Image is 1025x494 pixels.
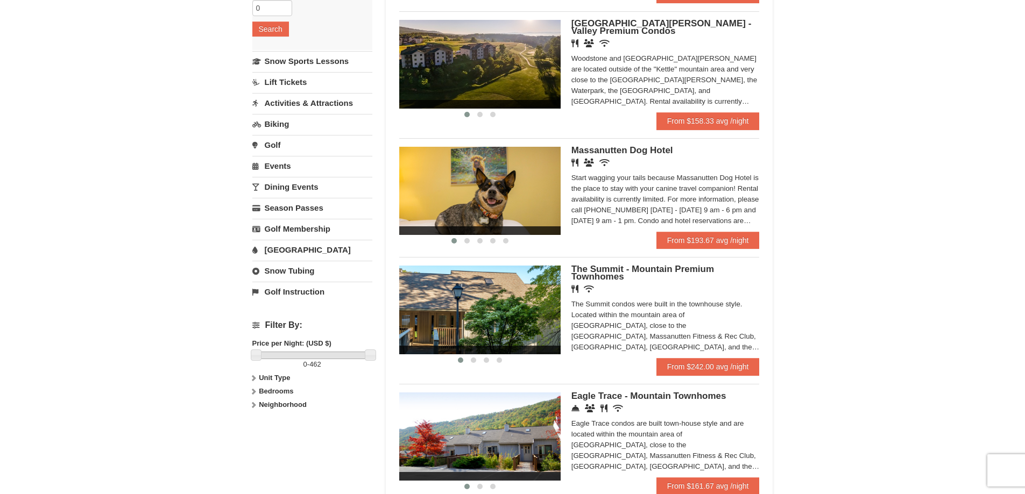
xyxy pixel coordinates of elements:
[613,404,623,412] i: Wireless Internet (free)
[571,391,726,401] span: Eagle Trace - Mountain Townhomes
[309,360,321,368] span: 462
[252,156,372,176] a: Events
[252,114,372,134] a: Biking
[584,285,594,293] i: Wireless Internet (free)
[252,135,372,155] a: Golf
[259,387,293,395] strong: Bedrooms
[600,404,607,412] i: Restaurant
[252,219,372,239] a: Golf Membership
[252,177,372,197] a: Dining Events
[252,320,372,330] h4: Filter By:
[599,39,610,47] i: Wireless Internet (free)
[252,359,372,370] label: -
[656,232,760,249] a: From $193.67 avg /night
[252,339,331,347] strong: Price per Night: (USD $)
[571,159,578,167] i: Restaurant
[571,418,760,472] div: Eagle Trace condos are built town-house style and are located within the mountain area of [GEOGRA...
[252,51,372,71] a: Snow Sports Lessons
[571,53,760,107] div: Woodstone and [GEOGRAPHIC_DATA][PERSON_NAME] are located outside of the "Kettle" mountain area an...
[571,145,673,155] span: Massanutten Dog Hotel
[571,404,579,412] i: Concierge Desk
[584,39,594,47] i: Banquet Facilities
[571,285,578,293] i: Restaurant
[571,264,714,282] span: The Summit - Mountain Premium Townhomes
[571,39,578,47] i: Restaurant
[259,400,307,409] strong: Neighborhood
[303,360,307,368] span: 0
[585,404,595,412] i: Conference Facilities
[656,358,760,375] a: From $242.00 avg /night
[571,173,760,226] div: Start wagging your tails because Massanutten Dog Hotel is the place to stay with your canine trav...
[584,159,594,167] i: Banquet Facilities
[599,159,610,167] i: Wireless Internet (free)
[252,282,372,302] a: Golf Instruction
[252,198,372,218] a: Season Passes
[252,72,372,92] a: Lift Tickets
[252,261,372,281] a: Snow Tubing
[252,22,289,37] button: Search
[571,18,752,36] span: [GEOGRAPHIC_DATA][PERSON_NAME] - Valley Premium Condos
[656,112,760,130] a: From $158.33 avg /night
[252,93,372,113] a: Activities & Attractions
[571,299,760,353] div: The Summit condos were built in the townhouse style. Located within the mountain area of [GEOGRAP...
[259,374,290,382] strong: Unit Type
[252,240,372,260] a: [GEOGRAPHIC_DATA]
